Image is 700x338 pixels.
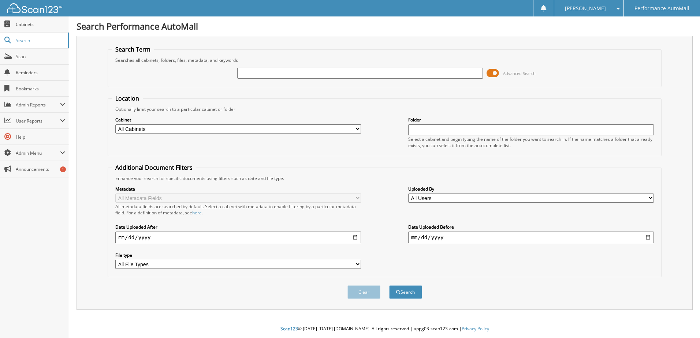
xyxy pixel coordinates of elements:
[115,224,361,230] label: Date Uploaded After
[347,285,380,299] button: Clear
[634,6,689,11] span: Performance AutoMall
[16,166,65,172] span: Announcements
[112,94,143,102] legend: Location
[115,232,361,243] input: start
[408,136,654,149] div: Select a cabinet and begin typing the name of the folder you want to search in. If the name match...
[280,326,298,332] span: Scan123
[408,224,654,230] label: Date Uploaded Before
[16,70,65,76] span: Reminders
[16,37,64,44] span: Search
[192,210,202,216] a: here
[60,166,66,172] div: 1
[69,320,700,338] div: © [DATE]-[DATE] [DOMAIN_NAME]. All rights reserved | appg03-scan123-com |
[503,71,536,76] span: Advanced Search
[115,252,361,258] label: File type
[112,175,658,181] div: Enhance your search for specific documents using filters such as date and file type.
[16,134,65,140] span: Help
[16,86,65,92] span: Bookmarks
[112,106,658,112] div: Optionally limit your search to a particular cabinet or folder
[115,117,361,123] label: Cabinet
[16,150,60,156] span: Admin Menu
[112,45,154,53] legend: Search Term
[112,164,196,172] legend: Additional Document Filters
[16,53,65,60] span: Scan
[565,6,606,11] span: [PERSON_NAME]
[408,232,654,243] input: end
[115,186,361,192] label: Metadata
[462,326,489,332] a: Privacy Policy
[77,20,693,32] h1: Search Performance AutoMall
[112,57,658,63] div: Searches all cabinets, folders, files, metadata, and keywords
[408,186,654,192] label: Uploaded By
[16,118,60,124] span: User Reports
[7,3,62,13] img: scan123-logo-white.svg
[389,285,422,299] button: Search
[115,203,361,216] div: All metadata fields are searched by default. Select a cabinet with metadata to enable filtering b...
[16,21,65,27] span: Cabinets
[408,117,654,123] label: Folder
[16,102,60,108] span: Admin Reports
